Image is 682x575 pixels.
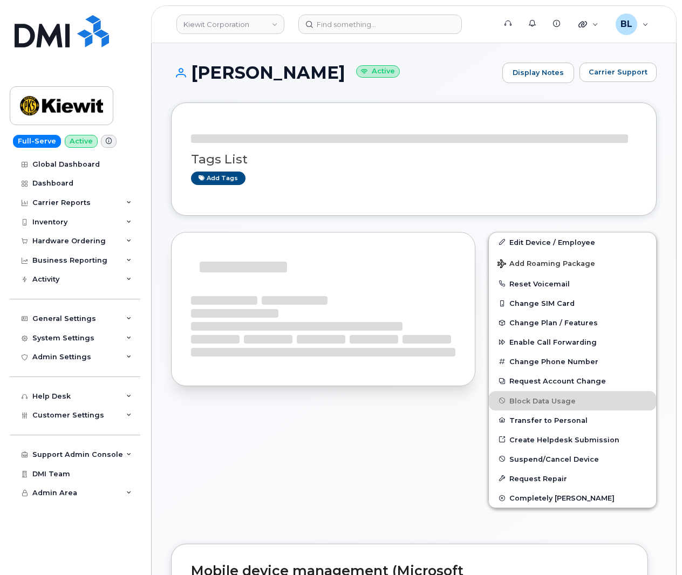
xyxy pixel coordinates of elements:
small: Active [356,65,400,78]
a: Display Notes [502,63,574,83]
button: Carrier Support [579,63,657,82]
button: Transfer to Personal [489,410,656,430]
button: Change Phone Number [489,352,656,371]
button: Add Roaming Package [489,252,656,274]
span: Completely [PERSON_NAME] [509,494,615,502]
button: Request Account Change [489,371,656,391]
span: Suspend/Cancel Device [509,455,599,463]
a: Edit Device / Employee [489,232,656,252]
button: Enable Call Forwarding [489,332,656,352]
button: Block Data Usage [489,391,656,410]
span: Add Roaming Package [497,259,595,270]
button: Completely [PERSON_NAME] [489,488,656,508]
button: Change Plan / Features [489,313,656,332]
button: Suspend/Cancel Device [489,449,656,469]
button: Request Repair [489,469,656,488]
span: Enable Call Forwarding [509,338,597,346]
a: Add tags [191,172,245,185]
span: Change Plan / Features [509,319,598,327]
button: Reset Voicemail [489,274,656,293]
button: Change SIM Card [489,293,656,313]
h1: [PERSON_NAME] [171,63,497,82]
a: Create Helpdesk Submission [489,430,656,449]
h3: Tags List [191,153,637,166]
span: Carrier Support [589,67,647,77]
